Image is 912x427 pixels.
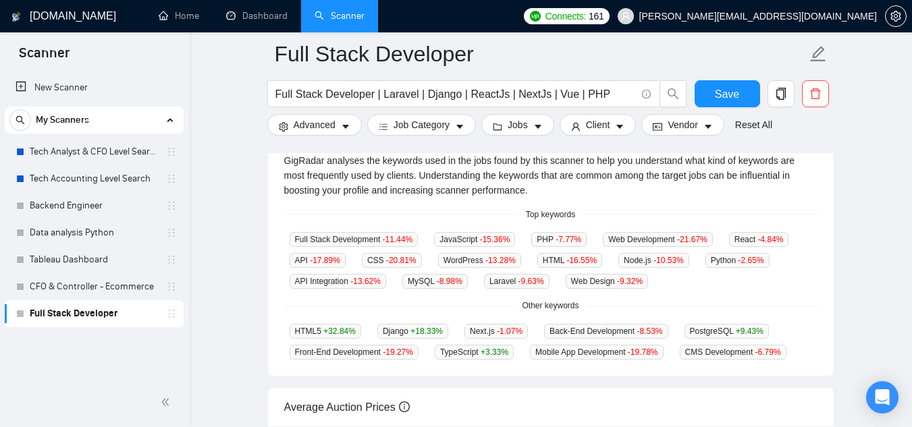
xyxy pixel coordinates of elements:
[493,121,502,132] span: folder
[480,235,510,244] span: -15.36 %
[729,232,789,247] span: React
[566,274,649,289] span: Web Design
[284,388,817,426] div: Average Auction Prices
[166,200,177,211] span: holder
[464,324,528,339] span: Next.js
[30,165,158,192] a: Tech Accounting Level Search
[660,80,687,107] button: search
[267,114,362,136] button: settingAdvancedcaret-down
[294,117,336,132] span: Advanced
[621,11,631,21] span: user
[166,308,177,319] span: holder
[768,80,795,107] button: copy
[16,74,173,101] a: New Scanner
[768,88,794,100] span: copy
[9,109,31,131] button: search
[586,117,610,132] span: Client
[30,219,158,246] a: Data analysis Python
[544,324,668,339] span: Back-End Development
[402,274,468,289] span: MySQL
[685,324,769,339] span: PostgreSQL
[653,121,662,132] span: idcard
[323,326,356,336] span: +32.84 %
[386,256,417,265] span: -20.81 %
[589,9,603,24] span: 161
[284,153,817,198] div: GigRadar analyses the keywords used in the jobs found by this scanner to help you understand what...
[739,256,764,265] span: -2.65 %
[166,227,177,238] span: holder
[802,80,829,107] button: delete
[434,232,515,247] span: JavaScript
[290,324,361,339] span: HTML5
[514,300,587,312] span: Other keywords
[560,114,637,136] button: userClientcaret-down
[315,10,365,22] a: searchScanner
[803,88,828,100] span: delete
[637,326,662,336] span: -8.53 %
[484,274,549,289] span: Laravel
[603,232,713,247] span: Web Development
[8,43,80,72] span: Scanner
[379,121,388,132] span: bars
[508,117,528,132] span: Jobs
[757,235,783,244] span: -4.84 %
[703,121,713,132] span: caret-down
[435,345,514,360] span: TypeScript
[438,253,521,268] span: WordPress
[809,45,827,63] span: edit
[290,253,346,268] span: API
[290,232,419,247] span: Full Stack Development
[566,256,597,265] span: -16.55 %
[642,90,651,98] span: info-circle
[166,281,177,292] span: holder
[485,256,516,265] span: -13.28 %
[455,121,464,132] span: caret-down
[615,121,624,132] span: caret-down
[5,74,184,101] li: New Scanner
[11,6,21,28] img: logo
[531,232,587,247] span: PHP
[290,274,386,289] span: API Integration
[437,277,462,286] span: -8.98 %
[755,347,781,357] span: -6.79 %
[618,253,689,268] span: Node.js
[226,10,288,22] a: dashboardDashboard
[668,117,697,132] span: Vendor
[715,86,739,103] span: Save
[399,401,410,412] span: info-circle
[30,300,158,327] a: Full Stack Developer
[367,114,476,136] button: barsJob Categorycaret-down
[545,9,586,24] span: Connects:
[866,381,898,414] div: Open Intercom Messenger
[571,121,581,132] span: user
[30,246,158,273] a: Tableau Dashboard
[556,235,581,244] span: -7.77 %
[885,5,907,27] button: setting
[705,253,770,268] span: Python
[341,121,350,132] span: caret-down
[30,273,158,300] a: CFO & Controller - Ecommerce
[30,192,158,219] a: Backend Engineer
[5,107,184,327] li: My Scanners
[530,11,541,22] img: upwork-logo.png
[660,88,686,100] span: search
[394,117,450,132] span: Job Category
[735,117,772,132] a: Reset All
[680,345,786,360] span: CMS Development
[695,80,760,107] button: Save
[537,253,602,268] span: HTML
[533,121,543,132] span: caret-down
[275,86,636,103] input: Search Freelance Jobs...
[159,10,199,22] a: homeHome
[362,253,422,268] span: CSS
[886,11,906,22] span: setting
[677,235,707,244] span: -21.67 %
[518,208,583,221] span: Top keywords
[518,277,544,286] span: -9.63 %
[166,254,177,265] span: holder
[383,347,413,357] span: -19.27 %
[310,256,340,265] span: -17.89 %
[410,326,443,336] span: +18.33 %
[166,146,177,157] span: holder
[641,114,724,136] button: idcardVendorcaret-down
